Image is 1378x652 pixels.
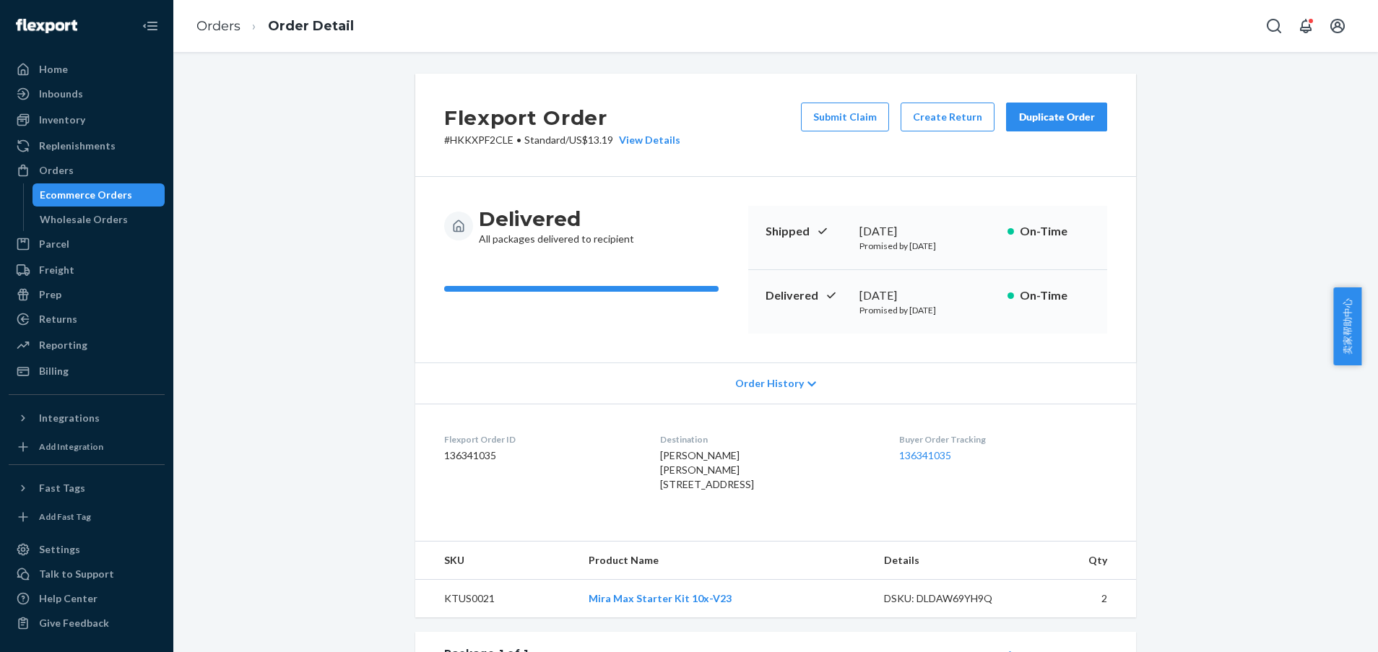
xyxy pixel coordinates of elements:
td: KTUS0021 [415,580,577,618]
dt: Buyer Order Tracking [899,433,1107,445]
div: All packages delivered to recipient [479,206,634,246]
a: Ecommerce Orders [32,183,165,207]
a: Reporting [9,334,165,357]
span: • [516,134,521,146]
th: Details [872,542,1031,580]
dd: 136341035 [444,448,637,463]
span: [PERSON_NAME] [PERSON_NAME] [STREET_ADDRESS] [660,449,754,490]
p: Promised by [DATE] [859,240,996,252]
div: [DATE] [859,223,996,240]
div: Ecommerce Orders [40,188,132,202]
p: Shipped [766,223,848,240]
div: Fast Tags [39,481,85,495]
div: Inventory [39,113,85,127]
a: Replenishments [9,134,165,157]
p: On-Time [1020,223,1090,240]
div: Add Fast Tag [39,510,91,523]
div: Settings [39,542,80,557]
div: Parcel [39,237,69,251]
img: Flexport logo [16,19,77,33]
p: # HKKXPF2CLE / US$13.19 [444,133,680,147]
p: Promised by [DATE] [859,304,996,316]
button: Open Search Box [1260,12,1288,40]
div: DSKU: DLDAW69YH9Q [884,591,1020,606]
div: Home [39,62,68,77]
button: Fast Tags [9,477,165,500]
div: Freight [39,263,74,277]
button: Create Return [901,103,994,131]
span: Order History [735,376,804,391]
a: Orders [9,159,165,182]
button: Give Feedback [9,612,165,635]
div: Wholesale Orders [40,212,128,227]
div: Reporting [39,338,87,352]
a: Prep [9,283,165,306]
div: Replenishments [39,139,116,153]
a: Order Detail [268,18,354,34]
th: SKU [415,542,577,580]
button: Duplicate Order [1006,103,1107,131]
div: Prep [39,287,61,302]
td: 2 [1031,580,1136,618]
a: Add Fast Tag [9,505,165,529]
th: Qty [1031,542,1136,580]
a: Parcel [9,232,165,256]
button: Open notifications [1291,12,1320,40]
div: Help Center [39,591,97,606]
a: Add Integration [9,435,165,458]
a: Inventory [9,108,165,131]
a: Home [9,58,165,81]
h3: Delivered [479,206,634,232]
div: Talk to Support [39,567,114,581]
div: Give Feedback [39,616,109,630]
span: Standard [524,134,565,146]
button: Open account menu [1323,12,1352,40]
button: View Details [613,133,680,147]
p: Delivered [766,287,848,304]
div: Returns [39,312,77,326]
a: Talk to Support [9,562,165,586]
div: Add Integration [39,440,103,453]
a: Orders [196,18,240,34]
div: [DATE] [859,287,996,304]
div: Duplicate Order [1018,110,1095,124]
a: Returns [9,308,165,331]
button: Close Navigation [136,12,165,40]
p: On-Time [1020,287,1090,304]
a: 136341035 [899,449,951,461]
a: Settings [9,538,165,561]
a: Freight [9,258,165,282]
button: Submit Claim [801,103,889,131]
dt: Destination [660,433,875,445]
a: Inbounds [9,82,165,105]
a: Mira Max Starter Kit 10x-V23 [589,592,732,604]
th: Product Name [577,542,872,580]
dt: Flexport Order ID [444,433,637,445]
a: Help Center [9,587,165,610]
a: Billing [9,360,165,383]
ol: breadcrumbs [185,5,365,48]
h2: Flexport Order [444,103,680,133]
div: Integrations [39,411,100,425]
a: Wholesale Orders [32,208,165,231]
div: Billing [39,364,69,378]
button: Integrations [9,407,165,430]
div: Orders [39,163,74,178]
div: Inbounds [39,87,83,101]
button: 卖家帮助中心 [1333,287,1361,365]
